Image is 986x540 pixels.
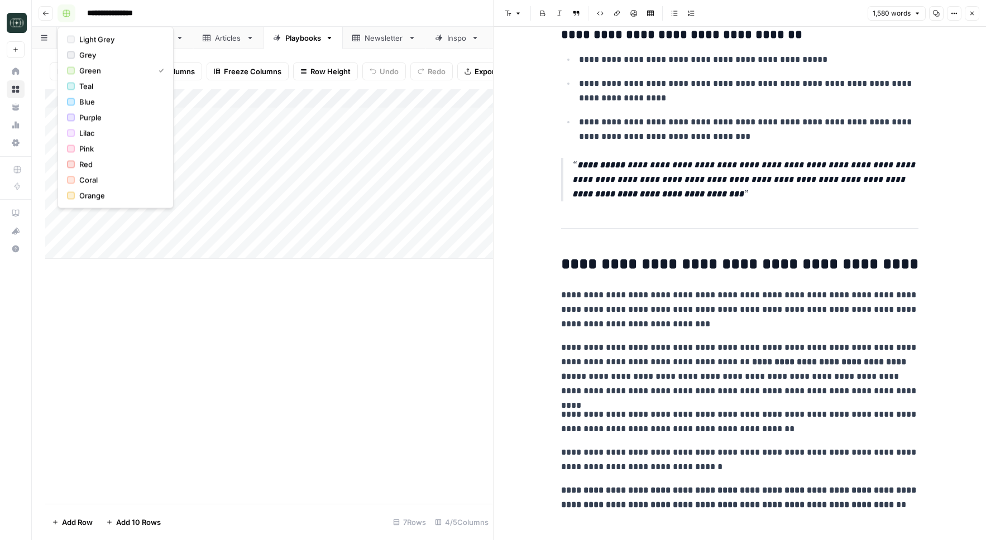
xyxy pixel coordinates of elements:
div: Newsletter [365,32,404,44]
img: Catalyst Logo [7,13,27,33]
a: Your Data [7,98,25,116]
a: Playbooks [264,27,343,49]
span: 5 Columns [157,66,195,77]
button: Add Row [45,513,99,531]
a: Home [7,62,25,80]
span: Red [79,159,160,170]
div: 4/5 Columns [430,513,493,531]
span: Lilac [79,128,160,139]
div: Inspo [447,32,467,44]
span: Grey [79,50,160,61]
a: Inspo [425,27,489,49]
a: Articles [193,27,264,49]
span: Teal [79,81,160,92]
a: Browse [7,80,25,98]
button: Freeze Columns [207,62,289,80]
span: Orange [79,190,160,201]
span: Redo [428,66,446,77]
button: Export CSV [457,62,521,80]
span: Row Height [310,66,351,77]
span: Purple [79,112,160,123]
span: Green [79,65,150,76]
div: Playbooks [285,32,321,44]
span: Freeze Columns [224,66,281,77]
button: What's new? [7,222,25,240]
span: Export CSV [475,66,514,77]
span: Filter [57,66,75,77]
span: Add Row [62,517,93,528]
a: Usage [7,116,25,134]
button: Row Height [293,62,358,80]
span: Blue [79,97,160,108]
button: Help + Support [7,240,25,258]
span: Undo [380,66,399,77]
button: Redo [410,62,453,80]
a: AirOps Academy [7,204,25,222]
span: Coral [79,175,160,186]
span: Pink [79,143,160,155]
button: Filter [50,62,92,80]
div: Articles [215,32,242,44]
div: 7 Rows [389,513,430,531]
button: 1,580 words [868,6,926,21]
a: Settings [7,134,25,152]
span: 1,580 words [873,8,911,18]
span: Light Grey [79,34,160,45]
a: Newsletter [343,27,425,49]
button: Add 10 Rows [99,513,167,531]
a: Pillars [57,27,121,49]
span: Add 10 Rows [116,517,161,528]
button: Undo [362,62,406,80]
button: Workspace: Catalyst [7,9,25,37]
div: What's new? [7,223,24,239]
